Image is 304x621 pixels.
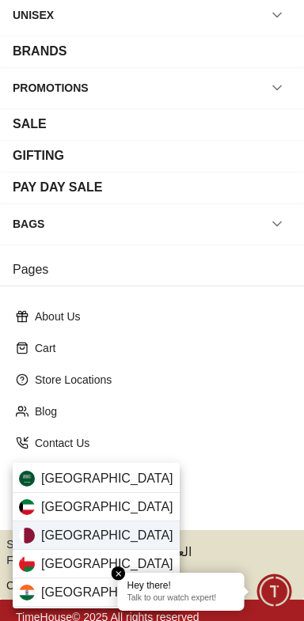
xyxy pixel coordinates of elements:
div: Hey there! [127,579,235,592]
img: Oman [19,556,35,572]
em: Close tooltip [112,566,126,581]
span: [GEOGRAPHIC_DATA] [41,498,173,517]
div: Chat Widget [257,574,292,609]
img: Kuwait [19,499,35,515]
img: Saudi Arabia [19,471,35,487]
p: Talk to our watch expert! [127,593,235,604]
span: [GEOGRAPHIC_DATA] [41,583,173,602]
span: [GEOGRAPHIC_DATA] [41,526,173,545]
span: [GEOGRAPHIC_DATA] [41,555,173,574]
span: [GEOGRAPHIC_DATA] [41,469,173,488]
img: Qatar [19,528,35,543]
img: India [19,585,35,600]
